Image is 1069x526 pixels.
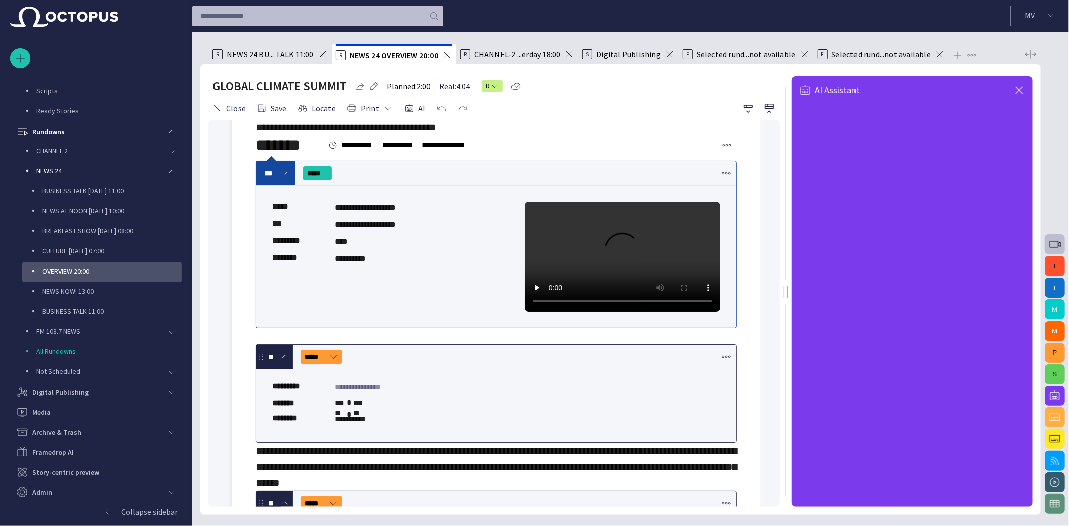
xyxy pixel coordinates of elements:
button: R [482,77,503,95]
button: Print [343,99,397,117]
p: CULTURE [DATE] 07:00 [42,246,182,256]
span: CHANNEL-2 ...erday 18:00 [474,49,561,59]
p: Digital Publishing [32,387,89,397]
p: All Rundowns [36,346,182,356]
button: P [1045,343,1065,363]
div: Scripts [16,82,182,102]
p: NEWS 24 [36,166,162,176]
div: BREAKFAST SHOW [DATE] 08:00 [22,222,182,242]
p: NEWS NOW! 13:00 [42,286,182,296]
p: Scripts [36,86,182,96]
button: M [1045,299,1065,319]
span: NEWS 24 BU... TALK 11:00 [227,49,314,59]
iframe: AI Assistant [792,104,1033,507]
button: Collapse sidebar [10,502,182,522]
p: S [582,49,592,59]
button: MV [1017,6,1063,24]
div: NEWS AT NOON [DATE] 10:00 [22,202,182,222]
p: Story-centric preview [32,467,99,477]
div: Framedrop AI [10,442,182,462]
div: RCHANNEL-2 ...erday 18:00 [456,44,579,64]
div: RNEWS 24 OVERVIEW 20:00 [332,44,456,64]
div: FSelected rund...not available [814,44,949,64]
p: Archive & Trash [32,427,81,437]
button: f [1045,256,1065,276]
p: R [460,49,470,59]
p: Collapse sidebar [121,506,178,518]
p: Admin [32,487,52,497]
p: BUSINESS TALK [DATE] 11:00 [42,186,182,196]
button: Save [253,99,290,117]
p: OVERVIEW 20:00 [42,266,182,276]
p: FM 103.7 NEWS [36,326,162,336]
p: Real: 4:04 [439,80,470,92]
p: Framedrop AI [32,447,74,457]
div: All Rundowns [16,342,182,362]
span: Selected rund...not available [697,49,796,59]
p: F [683,49,693,59]
span: Digital Publishing [596,49,660,59]
button: AI [401,99,429,117]
p: M V [1025,9,1035,21]
p: R [336,50,346,60]
button: Locate [294,99,339,117]
div: SDigital Publishing [578,44,678,64]
div: CULTURE [DATE] 07:00 [22,242,182,262]
span: AI Assistant [815,86,860,95]
img: Octopus News Room [10,7,118,27]
p: BREAKFAST SHOW [DATE] 08:00 [42,226,182,236]
p: R [212,49,223,59]
button: Close [208,99,249,117]
div: OVERVIEW 20:00 [22,262,182,282]
div: RNEWS 24 BU... TALK 11:00 [208,44,332,64]
div: NEWS NOW! 13:00 [22,282,182,302]
div: Ready Stories [16,102,182,122]
p: Not Scheduled [36,366,162,376]
button: S [1045,364,1065,384]
div: BUSINESS TALK 11:00 [22,302,182,322]
span: Selected rund...not available [832,49,931,59]
button: M [1045,321,1065,341]
p: Planned: 2:00 [387,80,431,92]
p: Ready Stories [36,106,182,116]
p: CHANNEL 2 [36,146,162,156]
div: Media [10,402,182,422]
p: Media [32,407,51,417]
button: I [1045,278,1065,298]
div: FSelected rund...not available [679,44,814,64]
p: F [818,49,828,59]
span: R [486,81,491,91]
p: NEWS AT NOON [DATE] 10:00 [42,206,182,216]
p: BUSINESS TALK 11:00 [42,306,182,316]
div: Story-centric preview [10,462,182,482]
div: BUSINESS TALK [DATE] 11:00 [22,182,182,202]
span: NEWS 24 OVERVIEW 20:00 [350,50,438,60]
p: Rundowns [32,127,65,137]
h2: GLOBAL CLIMATE SUMMIT [212,78,347,94]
